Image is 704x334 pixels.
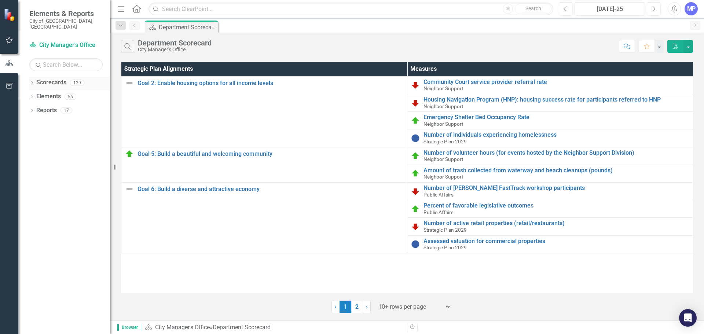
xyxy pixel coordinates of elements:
span: 1 [340,301,351,313]
div: Department Scorecard [213,324,271,331]
a: Reports [36,106,57,115]
span: Elements & Reports [29,9,103,18]
img: Proceeding as Planned [411,205,420,213]
a: Elements [36,92,61,101]
button: [DATE]-25 [575,2,645,15]
img: Proceeding as Planned [411,116,420,125]
a: Community Court service provider referral rate [423,79,689,85]
input: Search Below... [29,58,103,71]
span: Neighbor Support [423,156,463,162]
div: Department Scorecard [138,39,212,47]
span: Public Affairs [423,192,454,198]
div: 129 [70,80,84,86]
img: Information Unavailable [411,134,420,143]
a: City Manager's Office [155,324,210,331]
a: Goal 2: Enable housing options for all income levels [137,80,403,87]
img: Not Defined [125,79,134,88]
div: Department Scorecard [159,23,216,32]
span: ‹ [335,303,337,310]
a: City Manager's Office [29,41,103,49]
img: Information Unavailable [411,240,420,249]
img: ClearPoint Strategy [4,8,16,21]
a: Percent of favorable legislative outcomes [423,202,689,209]
a: Number of [PERSON_NAME] FastTrack workshop participants [423,185,689,191]
input: Search ClearPoint... [148,3,553,15]
div: [DATE]-25 [577,5,642,14]
div: » [145,323,401,332]
span: Strategic Plan 2029 [423,245,467,250]
div: 56 [65,93,76,100]
div: Open Intercom Messenger [679,309,697,327]
a: 2 [351,301,363,313]
span: Strategic Plan 2029 [423,139,467,144]
div: 17 [60,107,72,114]
span: Strategic Plan 2029 [423,227,467,233]
img: Reviewing for Improvement [411,99,420,107]
span: Browser [117,324,141,331]
a: Number of volunteer hours (for events hosted by the Neighbor Support Division) [423,150,689,156]
a: Number of active retail properties (retail/restaurants) [423,220,689,227]
img: Reviewing for Improvement [411,222,420,231]
span: Neighbor Support [423,103,463,109]
button: Search [515,4,551,14]
button: MP [685,2,698,15]
span: › [366,303,368,310]
img: Not Defined [125,185,134,194]
a: Emergency Shelter Bed Occupancy Rate [423,114,689,121]
a: Amount of trash collected from waterway and beach cleanups (pounds) [423,167,689,174]
a: Housing Navigation Program (HNP): housing success rate for participants referred to HNP [423,96,689,103]
span: Search [525,5,541,11]
a: Scorecards [36,78,66,87]
img: Proceeding as Planned [411,169,420,178]
img: Proceeding as Planned [411,151,420,160]
a: Assessed valuation for commercial properties [423,238,689,245]
span: Public Affairs [423,209,454,215]
img: Reviewing for Improvement [411,81,420,89]
div: City Manager's Office [138,47,212,52]
img: Reviewing for Improvement [411,187,420,196]
img: Proceeding as Planned [125,150,134,158]
span: Neighbor Support [423,85,463,91]
a: Number of individuals experiencing homelessness [423,132,689,138]
span: Neighbor Support [423,174,463,180]
span: Neighbor Support [423,121,463,127]
small: City of [GEOGRAPHIC_DATA], [GEOGRAPHIC_DATA] [29,18,103,30]
a: Goal 5: Build a beautiful and welcoming community [137,151,403,157]
a: Goal 6: Build a diverse and attractive economy [137,186,403,192]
